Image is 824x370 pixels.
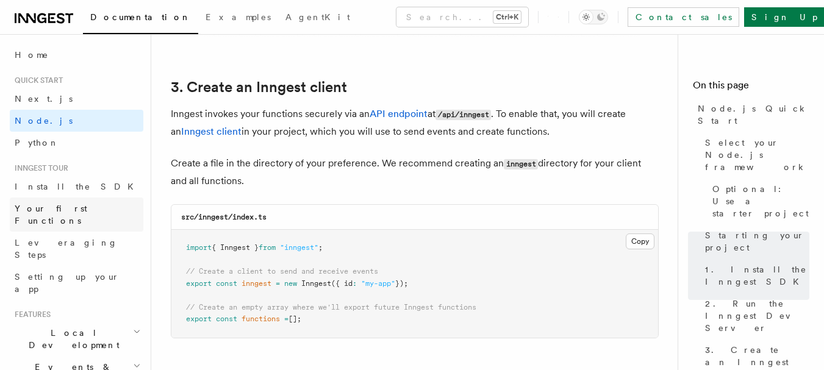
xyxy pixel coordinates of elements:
[186,267,378,276] span: // Create a client to send and receive events
[216,315,237,323] span: const
[504,159,538,169] code: inngest
[361,279,395,288] span: "my-app"
[171,79,347,96] a: 3. Create an Inngest client
[708,178,809,224] a: Optional: Use a starter project
[10,110,143,132] a: Node.js
[181,126,242,137] a: Inngest client
[186,243,212,252] span: import
[705,297,809,334] span: 2. Run the Inngest Dev Server
[15,272,120,294] span: Setting up your app
[700,224,809,258] a: Starting your project
[181,213,267,221] code: src/inngest/index.ts
[705,137,809,173] span: Select your Node.js framework
[15,94,73,104] span: Next.js
[10,44,143,66] a: Home
[186,279,212,288] span: export
[395,279,408,288] span: });
[396,7,528,27] button: Search...Ctrl+K
[698,102,809,127] span: Node.js Quick Start
[370,108,428,119] a: API endpoint
[259,243,276,252] span: from
[353,279,357,288] span: :
[318,243,323,252] span: ;
[186,303,476,311] span: // Create an empty array where we'll export future Inngest functions
[284,315,288,323] span: =
[700,132,809,178] a: Select your Node.js framework
[301,279,331,288] span: Inngest
[90,12,191,22] span: Documentation
[10,327,133,351] span: Local Development
[15,238,118,260] span: Leveraging Steps
[10,132,143,154] a: Python
[693,78,809,98] h4: On this page
[10,310,51,319] span: Features
[15,138,59,148] span: Python
[10,197,143,232] a: Your first Functions
[628,7,739,27] a: Contact sales
[435,110,491,120] code: /api/inngest
[705,263,809,288] span: 1. Install the Inngest SDK
[493,11,521,23] kbd: Ctrl+K
[712,183,809,219] span: Optional: Use a starter project
[15,204,87,226] span: Your first Functions
[15,116,73,126] span: Node.js
[83,4,198,34] a: Documentation
[10,266,143,300] a: Setting up your app
[700,293,809,339] a: 2. Run the Inngest Dev Server
[206,12,271,22] span: Examples
[331,279,353,288] span: ({ id
[10,88,143,110] a: Next.js
[10,163,68,173] span: Inngest tour
[242,315,280,323] span: functions
[15,182,141,191] span: Install the SDK
[705,229,809,254] span: Starting your project
[171,155,659,190] p: Create a file in the directory of your preference. We recommend creating an directory for your cl...
[198,4,278,33] a: Examples
[278,4,357,33] a: AgentKit
[284,279,297,288] span: new
[186,315,212,323] span: export
[10,232,143,266] a: Leveraging Steps
[693,98,809,132] a: Node.js Quick Start
[700,258,809,293] a: 1. Install the Inngest SDK
[10,322,143,356] button: Local Development
[276,279,280,288] span: =
[10,76,63,85] span: Quick start
[10,176,143,197] a: Install the SDK
[216,279,237,288] span: const
[242,279,271,288] span: inngest
[212,243,259,252] span: { Inngest }
[15,49,49,61] span: Home
[285,12,350,22] span: AgentKit
[171,105,659,140] p: Inngest invokes your functions securely via an at . To enable that, you will create an in your pr...
[579,10,608,24] button: Toggle dark mode
[288,315,301,323] span: [];
[626,233,654,249] button: Copy
[280,243,318,252] span: "inngest"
